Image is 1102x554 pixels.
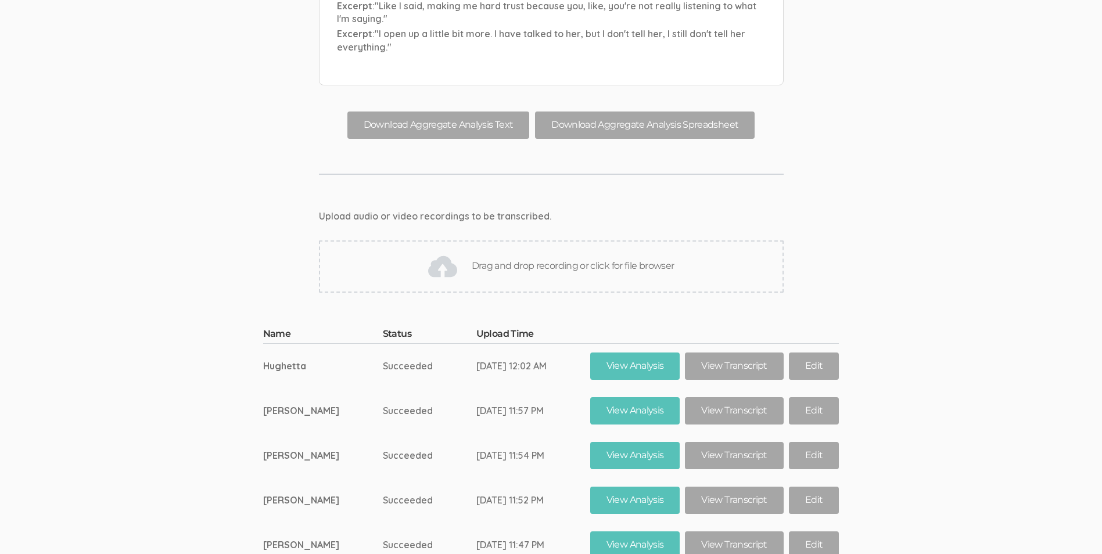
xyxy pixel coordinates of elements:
[476,328,590,344] th: Upload Time
[263,388,383,433] td: [PERSON_NAME]
[789,352,839,380] a: Edit
[337,28,745,53] span: "I open up a little bit more. I have talked to her, but I don't tell her, I still don't tell her ...
[319,240,784,293] div: Drag and drop recording or click for file browser
[535,111,755,139] button: Download Aggregate Analysis Spreadsheet
[685,487,783,514] a: View Transcript
[428,252,457,281] img: Drag and drop recording or click for file browser
[319,210,784,223] div: Upload audio or video recordings to be transcribed.
[383,344,476,388] td: Succeeded
[590,397,680,425] a: View Analysis
[590,442,680,469] a: View Analysis
[263,433,383,478] td: [PERSON_NAME]
[263,328,383,344] th: Name
[383,478,476,523] td: Succeeded
[685,442,783,469] a: View Transcript
[337,27,766,54] p: :
[1044,498,1102,554] iframe: Chat Widget
[590,352,680,380] a: View Analysis
[347,111,530,139] button: Download Aggregate Analysis Text
[476,478,590,523] td: [DATE] 11:52 PM
[383,433,476,478] td: Succeeded
[383,388,476,433] td: Succeeded
[383,328,476,344] th: Status
[685,397,783,425] a: View Transcript
[789,397,839,425] a: Edit
[337,28,372,39] span: Excerpt
[263,344,383,388] td: Hughetta
[476,388,590,433] td: [DATE] 11:57 PM
[590,487,680,514] a: View Analysis
[685,352,783,380] a: View Transcript
[476,344,590,388] td: [DATE] 12:02 AM
[789,487,839,514] a: Edit
[789,442,839,469] a: Edit
[476,433,590,478] td: [DATE] 11:54 PM
[263,478,383,523] td: [PERSON_NAME]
